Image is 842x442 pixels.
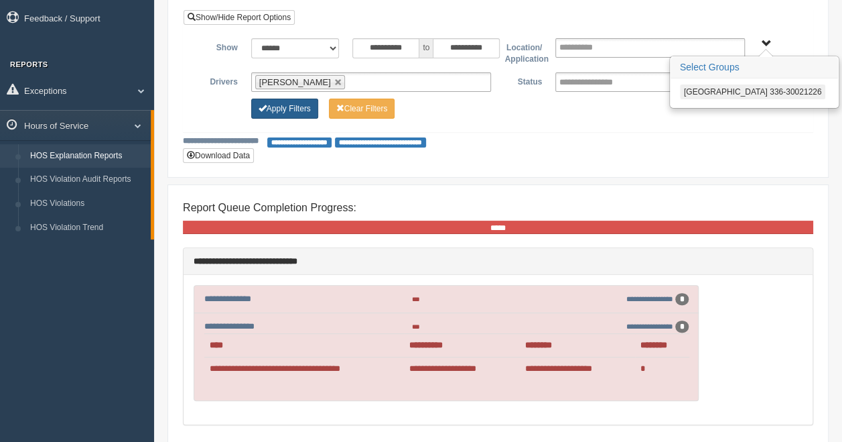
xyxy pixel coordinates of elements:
h4: Report Queue Completion Progress: [183,202,813,214]
h3: Select Groups [671,57,839,78]
label: Status [498,72,549,89]
a: HOS Violation Trend [24,216,151,240]
a: HOS Explanation Reports [24,144,151,168]
a: HOS Violations [24,192,151,216]
label: Show [194,38,244,54]
button: Download Data [183,148,254,163]
a: Show/Hide Report Options [184,10,295,25]
span: to [419,38,433,58]
button: [GEOGRAPHIC_DATA] 336-30021226 [680,85,826,99]
button: Change Filter Options [251,99,318,119]
button: Change Filter Options [329,99,395,119]
label: Location/ Application [498,38,549,66]
span: [PERSON_NAME] [259,77,331,87]
label: Drivers [194,72,244,89]
a: HOS Violation Audit Reports [24,168,151,192]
